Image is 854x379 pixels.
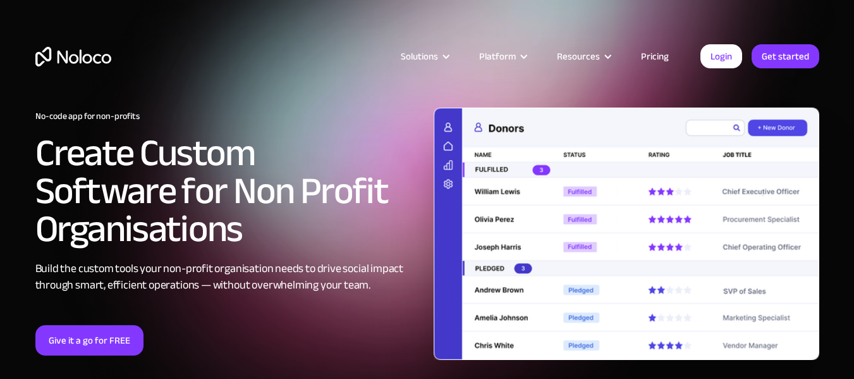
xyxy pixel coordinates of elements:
h2: Create Custom Software for Non Profit Organisations [35,134,421,248]
div: Platform [463,48,541,65]
a: Give it a go for FREE [35,325,143,356]
div: Solutions [385,48,463,65]
a: Login [700,44,742,68]
div: Build the custom tools your non-profit organisation needs to drive social impact through smart, e... [35,261,421,294]
div: Resources [541,48,625,65]
a: Pricing [625,48,685,65]
div: Platform [479,48,516,65]
div: Resources [557,48,600,65]
a: home [35,47,111,66]
div: Solutions [401,48,438,65]
a: Get started [752,44,819,68]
